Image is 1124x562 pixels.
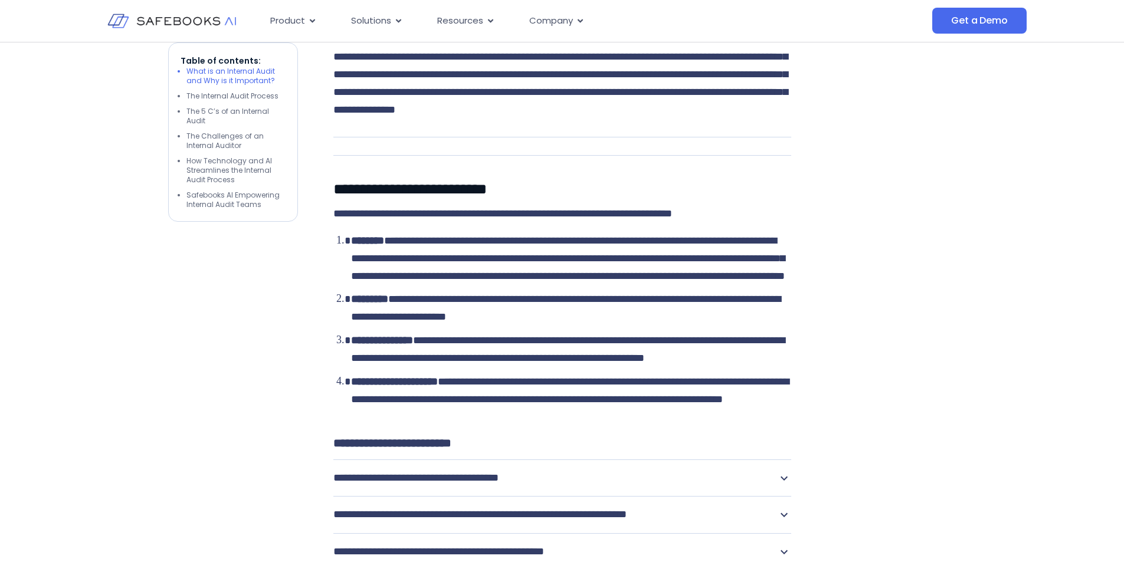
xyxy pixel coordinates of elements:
[186,91,286,101] li: The Internal Audit Process
[186,107,286,126] li: The 5 C’s of an Internal Audit
[270,14,305,28] span: Product
[186,156,286,185] li: How Technology and AI Streamlines the Internal Audit Process
[529,14,573,28] span: Company
[437,14,483,28] span: Resources
[951,15,1007,27] span: Get a Demo
[261,9,814,32] div: Menu Toggle
[261,9,814,32] nav: Menu
[351,14,391,28] span: Solutions
[186,132,286,150] li: The Challenges of an Internal Auditor
[932,8,1026,34] a: Get a Demo
[181,55,286,67] p: Table of contents:
[186,67,286,86] li: What is an Internal Audit and Why is it Important?
[186,190,286,209] li: Safebooks AI Empowering Internal Audit Teams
